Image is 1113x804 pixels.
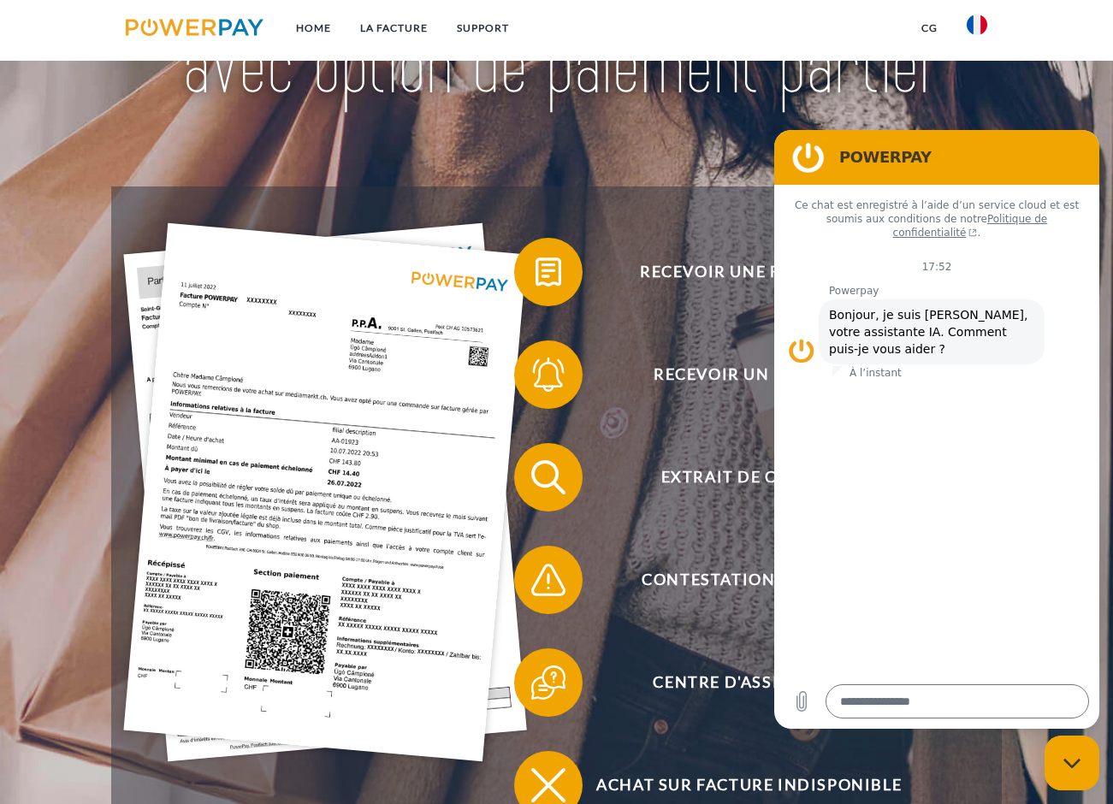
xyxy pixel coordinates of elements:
[527,559,570,601] img: qb_warning.svg
[527,456,570,499] img: qb_search.svg
[346,13,442,44] a: LA FACTURE
[124,223,527,762] img: single_invoice_powerpay_fr.jpg
[126,19,263,36] img: logo-powerpay.svg
[907,13,952,44] a: CG
[539,546,958,614] span: Contestation Facture
[1045,736,1099,790] iframe: Bouton de lancement de la fenêtre de messagerie, conversation en cours
[527,661,570,704] img: qb_help.svg
[514,648,959,717] button: Centre d'assistance
[774,130,1099,729] iframe: Fenêtre de messagerie
[514,443,959,511] button: Extrait de compte
[539,443,958,511] span: Extrait de compte
[967,15,987,35] img: fr
[539,340,958,409] span: Recevoir un rappel?
[281,13,346,44] a: Home
[527,353,570,396] img: qb_bell.svg
[514,238,959,306] button: Recevoir une facture ?
[539,648,958,717] span: Centre d'assistance
[539,238,958,306] span: Recevoir une facture ?
[514,546,959,614] button: Contestation Facture
[527,251,570,293] img: qb_bill.svg
[442,13,524,44] a: Support
[514,340,959,409] button: Recevoir un rappel?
